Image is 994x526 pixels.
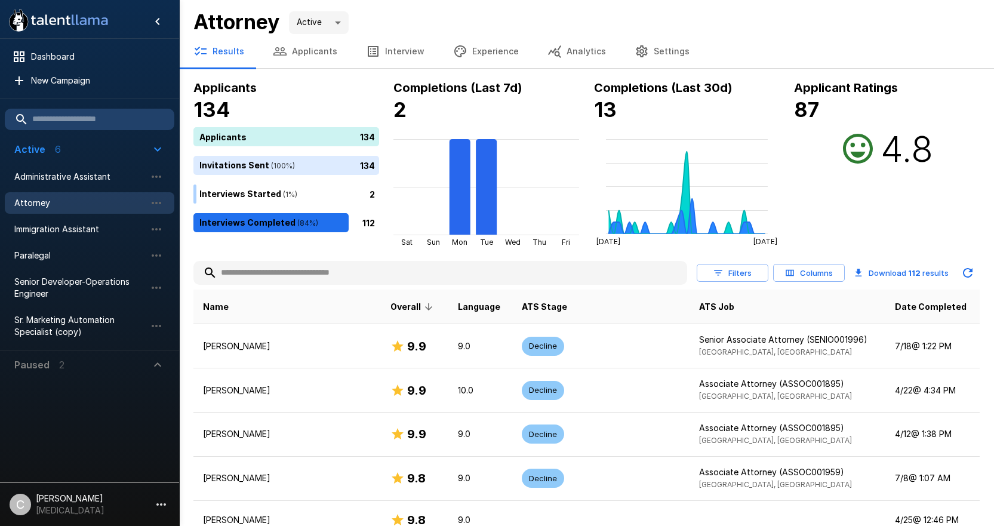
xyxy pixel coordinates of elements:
[393,97,407,122] b: 2
[458,300,500,314] span: Language
[699,300,734,314] span: ATS Job
[203,340,371,352] p: [PERSON_NAME]
[458,472,503,484] p: 9.0
[699,480,852,489] span: [GEOGRAPHIC_DATA], [GEOGRAPHIC_DATA]
[850,261,953,285] button: Download 112 results
[393,81,522,95] b: Completions (Last 7d)
[699,466,875,478] p: Associate Attorney (ASSOC001959)
[407,337,426,356] h6: 9.9
[522,300,567,314] span: ATS Stage
[699,436,852,445] span: [GEOGRAPHIC_DATA], [GEOGRAPHIC_DATA]
[352,35,439,68] button: Interview
[773,264,845,282] button: Columns
[522,429,564,440] span: Decline
[458,384,503,396] p: 10.0
[620,35,704,68] button: Settings
[427,238,440,247] tspan: Sun
[895,300,967,314] span: Date Completed
[407,381,426,400] h6: 9.9
[203,384,371,396] p: [PERSON_NAME]
[794,81,898,95] b: Applicant Ratings
[885,368,980,413] td: 4/22 @ 4:34 PM
[562,238,570,247] tspan: Fri
[360,159,375,171] p: 134
[908,268,921,278] b: 112
[179,35,258,68] button: Results
[533,35,620,68] button: Analytics
[697,264,768,282] button: Filters
[885,324,980,368] td: 7/18 @ 1:22 PM
[594,81,733,95] b: Completions (Last 30d)
[594,97,617,122] b: 13
[458,340,503,352] p: 9.0
[362,216,375,229] p: 112
[203,472,371,484] p: [PERSON_NAME]
[193,97,230,122] b: 134
[522,340,564,352] span: Decline
[203,514,371,526] p: [PERSON_NAME]
[956,261,980,285] button: Updated Today - 3:06 PM
[596,237,620,246] tspan: [DATE]
[522,384,564,396] span: Decline
[885,412,980,456] td: 4/12 @ 1:38 PM
[533,238,546,247] tspan: Thu
[753,237,777,246] tspan: [DATE]
[885,456,980,500] td: 7/8 @ 1:07 AM
[203,428,371,440] p: [PERSON_NAME]
[522,473,564,484] span: Decline
[407,469,426,488] h6: 9.8
[699,392,852,401] span: [GEOGRAPHIC_DATA], [GEOGRAPHIC_DATA]
[193,81,257,95] b: Applicants
[699,422,875,434] p: Associate Attorney (ASSOC001895)
[480,238,493,247] tspan: Tue
[203,300,229,314] span: Name
[390,300,436,314] span: Overall
[881,127,933,170] h2: 4.8
[458,514,503,526] p: 9.0
[505,238,521,247] tspan: Wed
[360,130,375,143] p: 134
[452,238,467,247] tspan: Mon
[289,11,349,34] div: Active
[401,238,413,247] tspan: Sat
[458,428,503,440] p: 9.0
[699,347,852,356] span: [GEOGRAPHIC_DATA], [GEOGRAPHIC_DATA]
[370,187,375,200] p: 2
[794,97,819,122] b: 87
[407,425,426,444] h6: 9.9
[258,35,352,68] button: Applicants
[439,35,533,68] button: Experience
[699,334,875,346] p: Senior Associate Attorney (SENIO001996)
[193,10,279,34] b: Attorney
[699,378,875,390] p: Associate Attorney (ASSOC001895)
